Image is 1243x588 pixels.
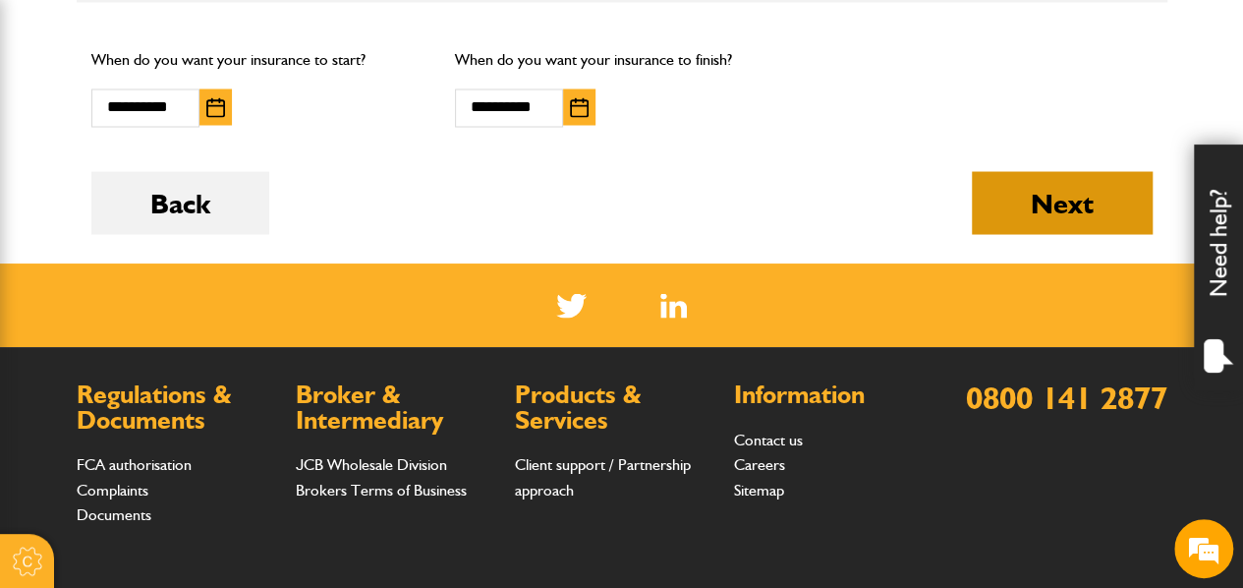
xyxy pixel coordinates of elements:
[570,97,589,117] img: Choose date
[660,293,687,318] img: Linked In
[296,480,467,499] a: Brokers Terms of Business
[296,454,447,473] a: JCB Wholesale Division
[77,504,151,523] a: Documents
[1194,145,1243,390] div: Need help?
[77,480,148,499] a: Complaints
[296,382,495,432] h2: Broker & Intermediary
[91,171,269,234] button: Back
[91,47,425,73] p: When do you want your insurance to start?
[556,293,587,318] img: Twitter
[660,293,687,318] a: LinkedIn
[734,382,933,407] h2: Information
[455,47,789,73] p: When do you want your insurance to finish?
[515,454,691,499] a: Client support / Partnership approach
[515,382,714,432] h2: Products & Services
[206,97,225,117] img: Choose date
[734,430,803,448] a: Contact us
[972,171,1153,234] button: Next
[77,382,276,432] h2: Regulations & Documents
[734,454,785,473] a: Careers
[734,480,784,499] a: Sitemap
[77,454,192,473] a: FCA authorisation
[966,378,1167,416] a: 0800 141 2877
